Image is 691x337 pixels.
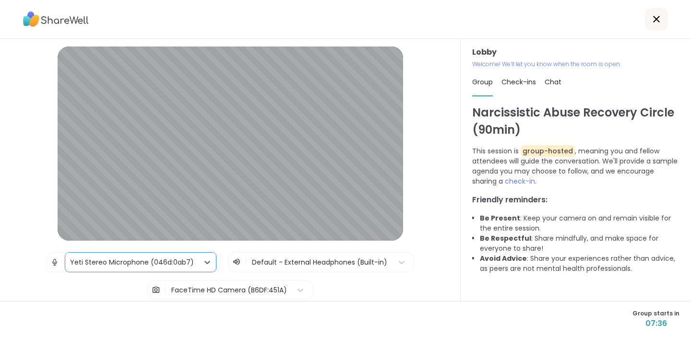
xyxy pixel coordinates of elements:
div: FaceTime HD Camera (B6DF:451A) [171,285,287,295]
span: | [164,280,167,300]
span: Group starts in [632,309,679,318]
span: | [63,253,65,272]
span: check-in [505,176,535,186]
span: Group [472,77,493,87]
li: : Share your experiences rather than advice, as peers are not mental health professionals. [480,254,679,274]
h3: Lobby [472,46,679,58]
p: Welcome! We’ll let you know when the room is open. [472,60,679,69]
img: Camera [152,280,160,300]
img: ShareWell Logo [23,8,89,30]
b: Be Respectful [480,233,531,243]
span: Check-ins [501,77,536,87]
h1: Narcissistic Abuse Recovery Circle (90min) [472,104,679,139]
span: group-hosted [521,145,575,157]
span: 07:36 [632,318,679,329]
h3: Friendly reminders: [472,194,679,206]
li: : Keep your camera on and remain visible for the entire session. [480,213,679,233]
img: Microphone [50,253,59,272]
p: This session is , meaning you and fellow attendees will guide the conversation. We'll provide a s... [472,146,679,186]
span: | [245,256,247,268]
li: : Share mindfully, and make space for everyone to share! [480,233,679,254]
b: Avoid Advice [480,254,527,263]
b: Be Present [480,213,520,223]
span: Chat [545,77,561,87]
div: Yeti Stereo Microphone (046d:0ab7) [70,257,194,267]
